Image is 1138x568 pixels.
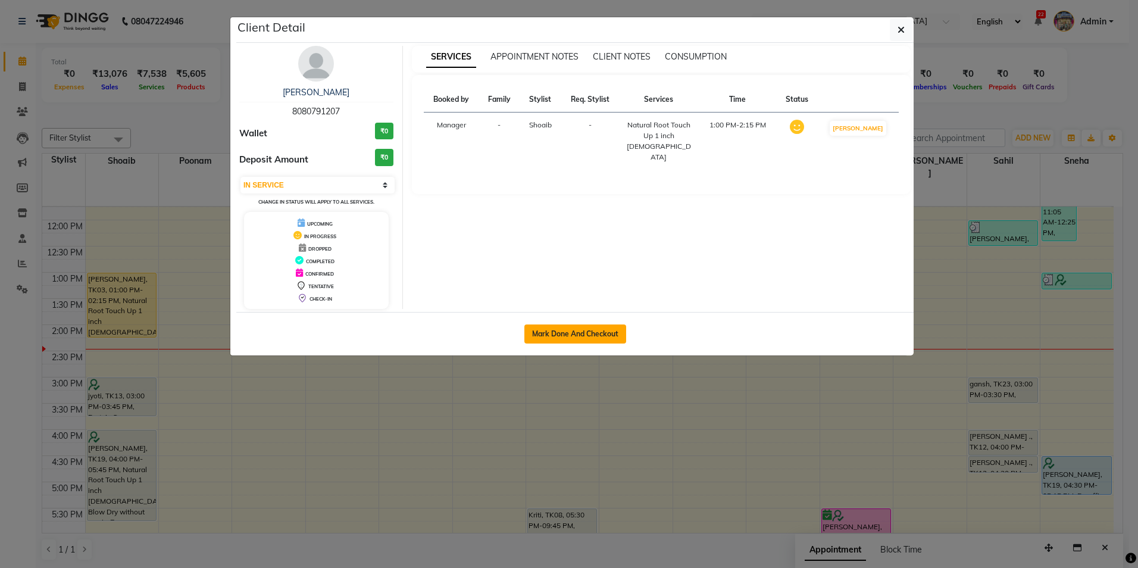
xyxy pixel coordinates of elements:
th: Time [698,87,777,113]
img: avatar [298,46,334,82]
span: CLIENT NOTES [593,51,651,62]
span: COMPLETED [306,258,334,264]
button: [PERSON_NAME] [830,121,886,136]
th: Booked by [424,87,479,113]
th: Services [619,87,698,113]
span: TENTATIVE [308,283,334,289]
td: 1:00 PM-2:15 PM [698,113,777,170]
span: UPCOMING [307,221,333,227]
span: DROPPED [308,246,332,252]
td: Manager [424,113,479,170]
span: APPOINTMENT NOTES [490,51,579,62]
th: Family [479,87,520,113]
span: Wallet [239,127,267,141]
span: CHECK-IN [309,296,332,302]
th: Req. Stylist [561,87,620,113]
th: Status [777,87,818,113]
h3: ₹0 [375,123,393,140]
div: Natural Root Touch Up 1 inch [DEMOGRAPHIC_DATA] [626,120,691,163]
th: Stylist [520,87,561,113]
span: CONFIRMED [305,271,334,277]
span: Deposit Amount [239,153,308,167]
button: Mark Done And Checkout [524,324,626,344]
span: Shoaib [529,120,552,129]
td: - [479,113,520,170]
small: Change in status will apply to all services. [258,199,374,205]
td: - [561,113,620,170]
span: CONSUMPTION [665,51,727,62]
span: SERVICES [426,46,476,68]
span: IN PROGRESS [304,233,336,239]
h5: Client Detail [237,18,305,36]
a: [PERSON_NAME] [283,87,349,98]
span: 8080791207 [292,106,340,117]
h3: ₹0 [375,149,393,166]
